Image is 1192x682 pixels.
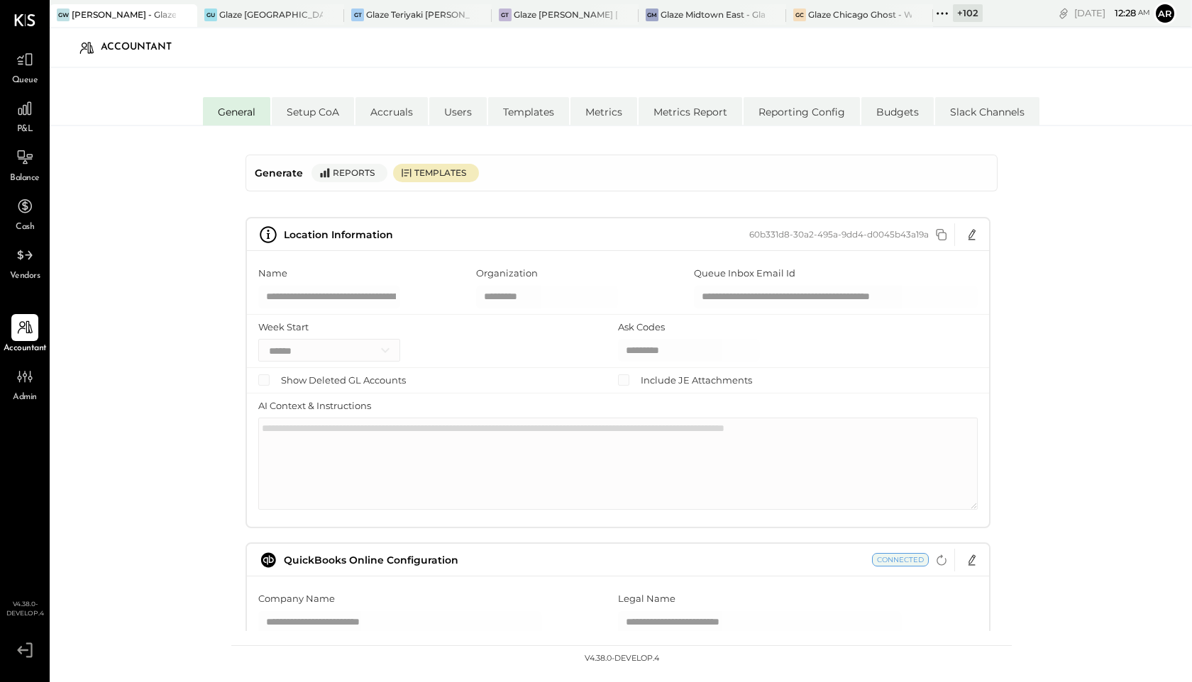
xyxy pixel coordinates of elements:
div: [PERSON_NAME] - Glaze Williamsburg One LLC [72,9,176,21]
a: Admin [1,363,49,404]
span: Cash [16,221,34,234]
div: Glaze Chicago Ghost - West River Rice LLC [808,9,912,21]
div: GT [351,9,364,21]
label: Organization [476,267,538,280]
li: Reporting Config [744,97,860,125]
button: Templates [393,164,479,182]
li: Templates [488,97,569,125]
div: Current Status: Connected [872,553,929,566]
label: Include JE Attachments [641,374,752,387]
a: Vendors [1,242,49,283]
li: Slack Channels [935,97,1039,125]
div: + 102 [953,4,983,22]
a: Queue [1,46,49,87]
span: Location Information [284,228,393,241]
label: Queue Inbox Email Id [694,267,795,280]
a: Accountant [1,314,49,355]
label: Name [258,267,287,280]
div: GU [204,9,217,21]
span: P&L [17,123,33,136]
div: Glaze [GEOGRAPHIC_DATA] - 110 Uni [219,9,324,21]
div: GM [646,9,658,21]
li: General [203,97,270,125]
a: P&L [1,95,49,136]
button: Copy id [933,226,950,243]
div: GT [499,9,512,21]
span: QuickBooks Online Configuration [284,554,458,566]
label: Legal Name [618,592,675,605]
div: Glaze Midtown East - Glaze Lexington One LLC [661,9,765,21]
h4: Generate [255,161,303,185]
div: Templates [414,167,472,179]
span: Vendors [10,270,40,283]
div: Accountant [101,36,186,59]
button: Reports [311,164,387,182]
div: v 4.38.0-develop.4 [585,653,659,664]
div: Glaze Teriyaki [PERSON_NAME] Street - [PERSON_NAME] River [PERSON_NAME] LLC [366,9,470,21]
div: GW [57,9,70,21]
div: Reports [333,167,380,179]
a: Balance [1,144,49,185]
label: Company Name [258,592,335,605]
label: Show Deleted GL Accounts [281,374,406,387]
div: 60b331d8-30a2-495a-9dd4-d0045b43a19a [749,229,929,240]
label: Week Start [258,320,309,334]
div: Glaze [PERSON_NAME] [PERSON_NAME] LLC [514,9,618,21]
span: Queue [12,74,38,87]
label: AI Context & Instructions [258,399,371,413]
li: Budgets [861,97,934,125]
li: Users [429,97,487,125]
li: Metrics [570,97,637,125]
div: [DATE] [1074,6,1150,20]
span: Admin [13,391,37,404]
label: Ask Codes [618,320,665,334]
li: Setup CoA [272,97,354,125]
button: Ar [1154,2,1176,25]
div: copy link [1056,6,1071,21]
span: Accountant [4,342,47,355]
li: Metrics Report [639,97,742,125]
div: GC [793,9,806,21]
li: Accruals [355,97,428,125]
a: Cash [1,193,49,234]
span: Balance [10,172,40,185]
